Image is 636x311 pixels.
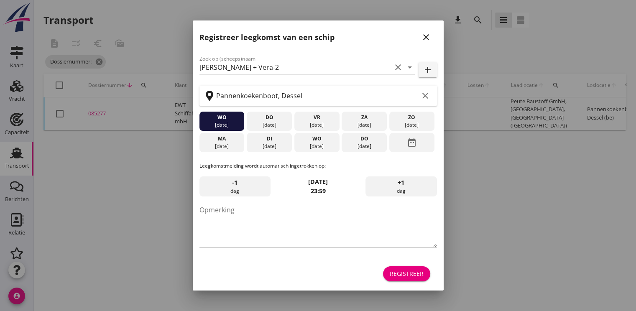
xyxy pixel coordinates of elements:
[420,91,430,101] i: clear
[199,203,437,247] textarea: Opmerking
[296,121,337,129] div: [DATE]
[308,178,328,186] strong: [DATE]
[199,61,391,74] input: Zoek op (scheeps)naam
[199,32,335,43] h2: Registreer leegkomst van een schip
[344,114,385,121] div: za
[393,62,403,72] i: clear
[407,135,417,150] i: date_range
[296,135,337,143] div: wo
[201,135,242,143] div: ma
[405,62,415,72] i: arrow_drop_down
[365,176,437,196] div: dag
[391,121,432,129] div: [DATE]
[311,187,326,195] strong: 23:59
[344,135,385,143] div: do
[249,114,290,121] div: do
[344,143,385,150] div: [DATE]
[201,114,242,121] div: wo
[391,114,432,121] div: zo
[421,32,431,42] i: close
[390,269,424,278] div: Registreer
[232,178,238,187] span: -1
[398,178,404,187] span: +1
[249,121,290,129] div: [DATE]
[249,143,290,150] div: [DATE]
[216,89,419,102] input: Zoek op terminal of plaats
[296,143,337,150] div: [DATE]
[201,121,242,129] div: [DATE]
[199,176,271,196] div: dag
[201,143,242,150] div: [DATE]
[296,114,337,121] div: vr
[249,135,290,143] div: di
[199,162,437,170] p: Leegkomstmelding wordt automatisch ingetrokken op:
[423,65,433,75] i: add
[344,121,385,129] div: [DATE]
[383,266,430,281] button: Registreer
